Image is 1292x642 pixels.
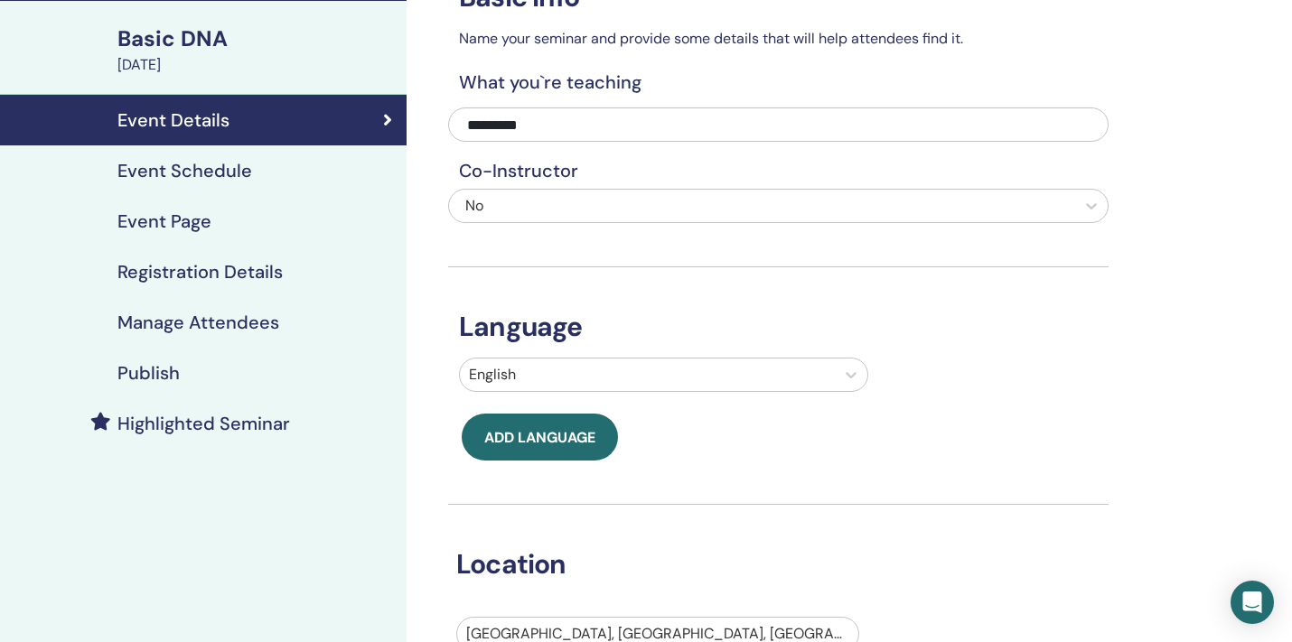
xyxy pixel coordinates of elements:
div: Open Intercom Messenger [1231,581,1274,624]
h4: Publish [117,362,180,384]
h4: Manage Attendees [117,312,279,333]
button: Add language [462,414,618,461]
h4: Event Page [117,210,211,232]
div: Basic DNA [117,23,396,54]
h4: Highlighted Seminar [117,413,290,434]
span: Add language [484,428,595,447]
h4: Event Details [117,109,229,131]
h4: Registration Details [117,261,283,283]
h4: What you`re teaching [448,71,1109,93]
div: [DATE] [117,54,396,76]
h3: Location [445,548,1084,581]
p: Name your seminar and provide some details that will help attendees find it. [448,28,1109,50]
h4: Event Schedule [117,160,252,181]
h4: Co-Instructor [448,160,1109,181]
h3: Language [448,311,1109,343]
span: No [465,196,483,215]
a: Basic DNA[DATE] [107,23,407,76]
